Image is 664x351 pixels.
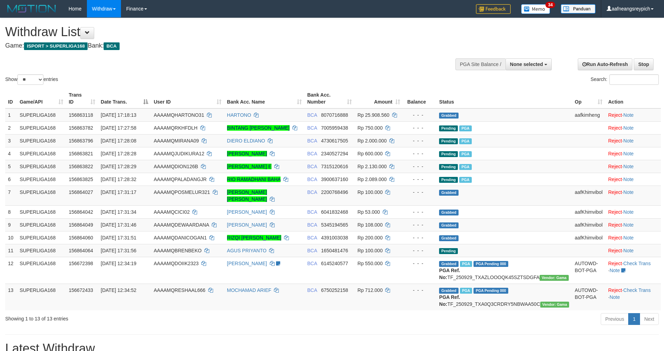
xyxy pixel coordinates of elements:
[357,138,387,144] span: Rp 2.000.000
[406,112,434,119] div: - - -
[605,244,661,257] td: ·
[540,275,569,281] span: Vendor URL: https://trx31.1velocity.biz
[406,260,434,267] div: - - -
[436,257,572,284] td: TF_250929_TXAZLOOOQK45SZTSDGFA
[601,313,629,325] a: Previous
[154,209,189,215] span: AAAAMQCICI02
[17,147,66,160] td: SUPERLIGA168
[357,248,382,253] span: Rp 100.000
[17,89,66,108] th: Game/API: activate to sort column ascending
[439,138,458,144] span: Pending
[69,235,93,240] span: 156864060
[460,261,472,267] span: Marked by aafsoycanthlai
[154,189,210,195] span: AAAAMQPOSMELUR321
[623,287,651,293] a: Check Trans
[227,177,281,182] a: RIO RAMADHANI BAHA
[321,261,348,266] span: Copy 6145240577 to clipboard
[321,235,348,240] span: Copy 4391003038 to clipboard
[439,113,459,119] span: Grabbed
[5,147,17,160] td: 4
[17,284,66,310] td: SUPERLIGA168
[561,4,596,14] img: panduan.png
[69,151,93,156] span: 156863821
[623,112,634,118] a: Note
[357,261,382,266] span: Rp 550.000
[5,284,17,310] td: 13
[406,137,434,144] div: - - -
[227,222,267,228] a: [PERSON_NAME]
[154,112,204,118] span: AAAAMQHARTONO31
[101,209,136,215] span: [DATE] 17:31:34
[154,125,197,131] span: AAAAMQRKHFDLH
[101,248,136,253] span: [DATE] 17:31:56
[5,134,17,147] td: 3
[545,2,555,8] span: 34
[69,189,93,195] span: 156864027
[406,124,434,131] div: - - -
[69,164,93,169] span: 156863822
[321,287,348,293] span: Copy 6750252158 to clipboard
[634,58,654,70] a: Stop
[459,164,471,170] span: Marked by aafsoycanthlai
[572,284,605,310] td: AUTOWD-BOT-PGA
[154,261,199,266] span: AAAAMQDOIIK2323
[321,189,348,195] span: Copy 2200768496 to clipboard
[439,261,459,267] span: Grabbed
[605,121,661,134] td: ·
[307,222,317,228] span: BCA
[5,231,17,244] td: 10
[154,222,209,228] span: AAAAMQDEWAARDANA
[5,312,272,322] div: Showing 1 to 13 of 13 entries
[5,205,17,218] td: 8
[609,74,659,85] input: Search:
[439,151,458,157] span: Pending
[227,164,272,169] a: [PERSON_NAME] E
[591,74,659,85] label: Search:
[101,151,136,156] span: [DATE] 17:28:28
[227,248,267,253] a: AGUS PRIYANTO
[101,125,136,131] span: [DATE] 17:27:58
[101,164,136,169] span: [DATE] 17:28:29
[459,151,471,157] span: Marked by aafsoycanthlai
[436,89,572,108] th: Status
[439,288,459,294] span: Grabbed
[455,58,505,70] div: PGA Site Balance /
[459,125,471,131] span: Marked by aafsoycanthlai
[572,186,605,205] td: aafKhimvibol
[24,42,88,50] span: ISPORT > SUPERLIGA168
[355,89,403,108] th: Amount: activate to sort column ascending
[605,205,661,218] td: ·
[307,287,317,293] span: BCA
[307,261,317,266] span: BCA
[98,89,151,108] th: Date Trans.: activate to sort column descending
[321,209,348,215] span: Copy 6041832468 to clipboard
[439,177,458,183] span: Pending
[623,164,634,169] a: Note
[321,248,348,253] span: Copy 1650481476 to clipboard
[151,89,224,108] th: User ID: activate to sort column ascending
[17,244,66,257] td: SUPERLIGA168
[17,160,66,173] td: SUPERLIGA168
[307,248,317,253] span: BCA
[605,231,661,244] td: ·
[5,186,17,205] td: 7
[605,186,661,205] td: ·
[154,287,205,293] span: AAAAMQRESHAAL666
[460,288,472,294] span: Marked by aafsoycanthlai
[17,205,66,218] td: SUPERLIGA168
[5,108,17,122] td: 1
[623,151,634,156] a: Note
[17,218,66,231] td: SUPERLIGA168
[572,257,605,284] td: AUTOWD-BOT-PGA
[227,287,272,293] a: MOCHAMAD ARIEF
[227,189,267,202] a: [PERSON_NAME] [PERSON_NAME]
[17,108,66,122] td: SUPERLIGA168
[154,235,207,240] span: AAAAMQDANICOGAN1
[476,4,511,14] img: Feedback.jpg
[608,151,622,156] a: Reject
[608,261,622,266] a: Reject
[224,89,305,108] th: Bank Acc. Name: activate to sort column ascending
[439,125,458,131] span: Pending
[608,125,622,131] a: Reject
[406,247,434,254] div: - - -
